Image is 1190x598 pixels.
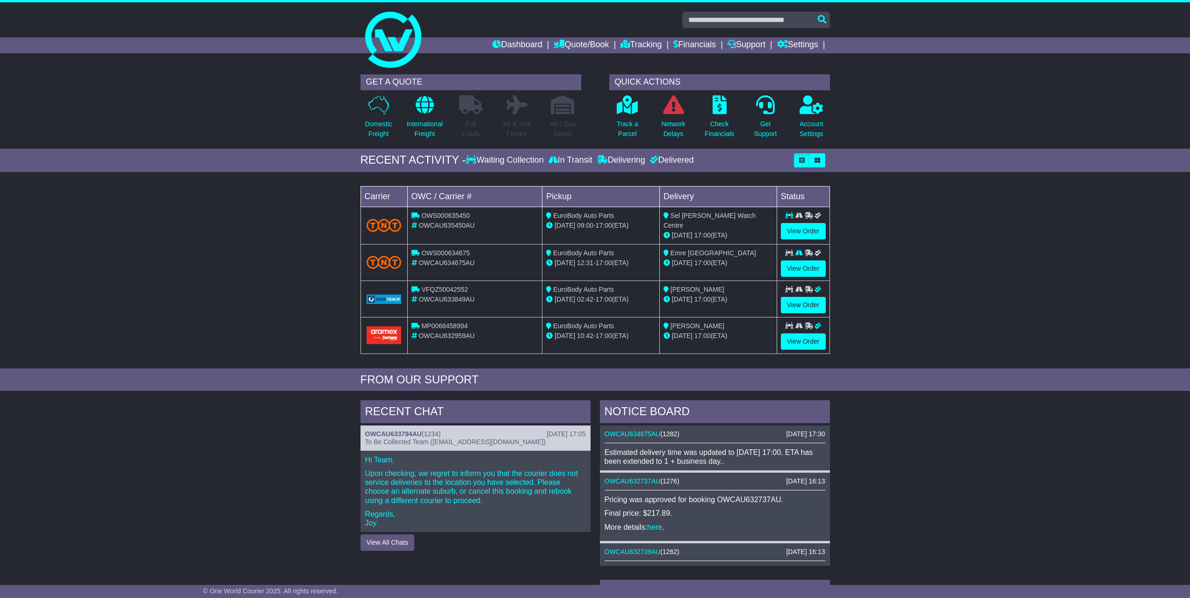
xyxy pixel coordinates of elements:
[459,119,483,139] p: Full Loads
[365,438,546,446] span: To Be Collected Team ([EMAIL_ADDRESS][DOMAIN_NAME])
[605,430,661,438] a: OWCAU634675AU
[421,212,470,219] span: OWS000635450
[546,331,656,341] div: - (ETA)
[672,259,692,267] span: [DATE]
[605,477,661,485] a: OWCAU632737AU
[672,295,692,303] span: [DATE]
[616,95,639,144] a: Track aParcel
[672,231,692,239] span: [DATE]
[418,259,475,267] span: OWCAU634675AU
[673,37,716,53] a: Financials
[661,119,685,139] p: Network Delays
[407,119,443,139] p: International Freight
[781,297,826,313] a: View Order
[555,295,575,303] span: [DATE]
[596,222,612,229] span: 17:00
[781,260,826,277] a: View Order
[203,587,338,595] span: © One World Courier 2025. All rights reserved.
[365,510,586,527] p: Regards, Joy
[365,430,586,438] div: ( )
[600,400,830,425] div: NOTICE BOARD
[555,222,575,229] span: [DATE]
[596,332,612,339] span: 17:00
[577,259,593,267] span: 12:31
[596,259,612,267] span: 17:00
[361,534,414,551] button: View All Chats
[546,295,656,304] div: - (ETA)
[424,430,439,438] span: 1234
[664,295,773,304] div: (ETA)
[555,332,575,339] span: [DATE]
[605,495,825,504] p: Pricing was approved for booking OWCAU632737AU.
[605,448,825,466] div: Estimated delivery time was updated to [DATE] 17:00. ETA has been extended to 1 + business day..
[421,286,468,293] span: VFQZ50042552
[605,548,825,556] div: ( )
[609,74,830,90] div: QUICK ACTIONS
[648,155,694,166] div: Delivered
[605,566,825,575] p: Pricing was approved for booking OWCAU632739AU.
[367,326,402,344] img: Aramex.png
[753,95,777,144] a: GetSupport
[663,477,677,485] span: 1276
[777,37,818,53] a: Settings
[781,333,826,350] a: View Order
[577,332,593,339] span: 10:42
[647,523,662,531] a: here
[728,37,765,53] a: Support
[617,119,638,139] p: Track a Parcel
[418,332,475,339] span: OWCAU632959AU
[555,259,575,267] span: [DATE]
[364,95,392,144] a: DomesticFreight
[361,373,830,387] div: FROM OUR SUPPORT
[694,295,711,303] span: 17:00
[554,37,609,53] a: Quote/Book
[367,219,402,231] img: TNT_Domestic.png
[546,155,595,166] div: In Transit
[367,256,402,268] img: TNT_Domestic.png
[605,523,825,532] p: More details: .
[664,258,773,268] div: (ETA)
[365,469,586,505] p: Upon checking, we regret to inform you that the courier does not service deliveries to the locati...
[553,249,614,257] span: EuroBody Auto Parts
[777,186,829,207] td: Status
[694,332,711,339] span: 17:00
[542,186,660,207] td: Pickup
[671,322,724,330] span: [PERSON_NAME]
[550,119,576,139] p: Air / Sea Depot
[605,477,825,485] div: ( )
[694,231,711,239] span: 17:00
[418,222,475,229] span: OWCAU635450AU
[799,95,824,144] a: AccountSettings
[361,153,466,167] div: RECENT ACTIVITY -
[466,155,546,166] div: Waiting Collection
[421,322,468,330] span: MP0068458994
[786,548,825,556] div: [DATE] 16:13
[553,286,614,293] span: EuroBody Auto Parts
[365,430,422,438] a: OWCAU633794AU
[546,221,656,231] div: - (ETA)
[553,212,614,219] span: EuroBody Auto Parts
[786,477,825,485] div: [DATE] 16:13
[595,155,648,166] div: Delivering
[664,231,773,240] div: (ETA)
[704,95,735,144] a: CheckFinancials
[361,400,591,425] div: RECENT CHAT
[547,430,585,438] div: [DATE] 17:05
[659,186,777,207] td: Delivery
[421,249,470,257] span: OWS000634675
[705,119,734,139] p: Check Financials
[671,286,724,293] span: [PERSON_NAME]
[664,212,756,229] span: Sel [PERSON_NAME] Watch Centre
[661,95,685,144] a: NetworkDelays
[800,119,823,139] p: Account Settings
[577,295,593,303] span: 02:42
[553,322,614,330] span: EuroBody Auto Parts
[663,430,677,438] span: 1282
[407,186,542,207] td: OWC / Carrier #
[503,119,531,139] p: Air & Sea Freight
[546,258,656,268] div: - (ETA)
[596,295,612,303] span: 17:00
[663,548,677,555] span: 1262
[365,455,586,464] p: Hi Team,
[418,295,475,303] span: OWCAU633849AU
